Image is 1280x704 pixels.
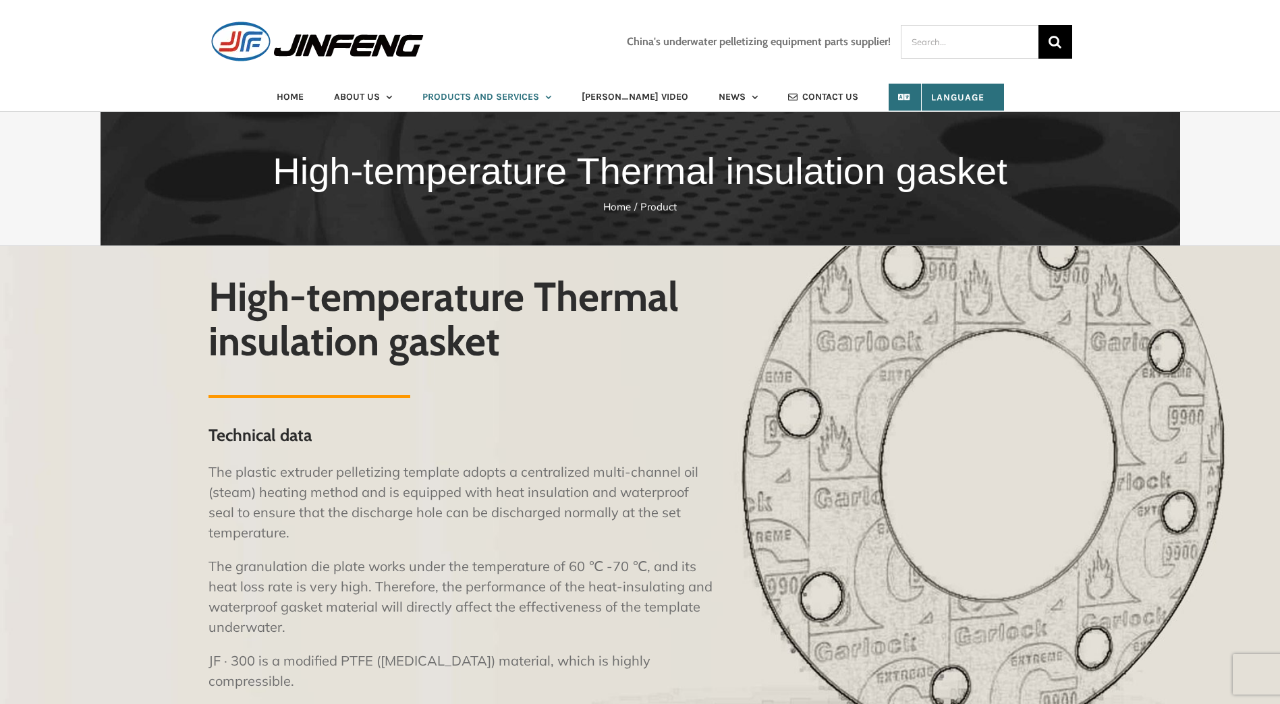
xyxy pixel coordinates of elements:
[334,84,392,111] a: ABOUT US
[208,84,1072,111] nav: Main Menu
[277,84,304,111] a: HOME
[20,200,1260,215] nav: Breadcrumb
[788,84,858,111] a: CONTACT US
[582,92,688,102] span: [PERSON_NAME] VIDEO
[422,84,551,111] a: PRODUCTS AND SERVICES
[1038,25,1072,59] input: Search
[719,84,758,111] a: NEWS
[582,84,688,111] a: [PERSON_NAME] VIDEO
[640,200,677,213] a: Product
[208,556,713,637] p: The granulation die plate works under the temperature of 60 ℃ -70 ℃, and its heat loss rate is ve...
[208,274,713,363] h2: High-temperature Thermal insulation gasket
[627,36,891,48] h3: China's underwater pelletizing equipment parts supplier!
[208,462,713,543] p: The plastic extruder pelletizing template adopts a centralized multi-channel oil (steam) heating ...
[719,92,746,102] span: NEWS
[908,92,984,103] span: Language
[20,143,1260,200] h1: High-temperature Thermal insulation gasket
[802,92,858,102] span: CONTACT US
[334,92,380,102] span: ABOUT US
[208,425,312,445] strong: Technical data
[603,200,631,213] a: Home
[208,651,713,691] p: JF · 300 is a modified PTFE ([MEDICAL_DATA]) material, which is highly compressible.
[208,20,426,63] img: JINFENG Logo
[277,92,304,102] span: HOME
[422,92,539,102] span: PRODUCTS AND SERVICES
[901,25,1038,59] input: Search...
